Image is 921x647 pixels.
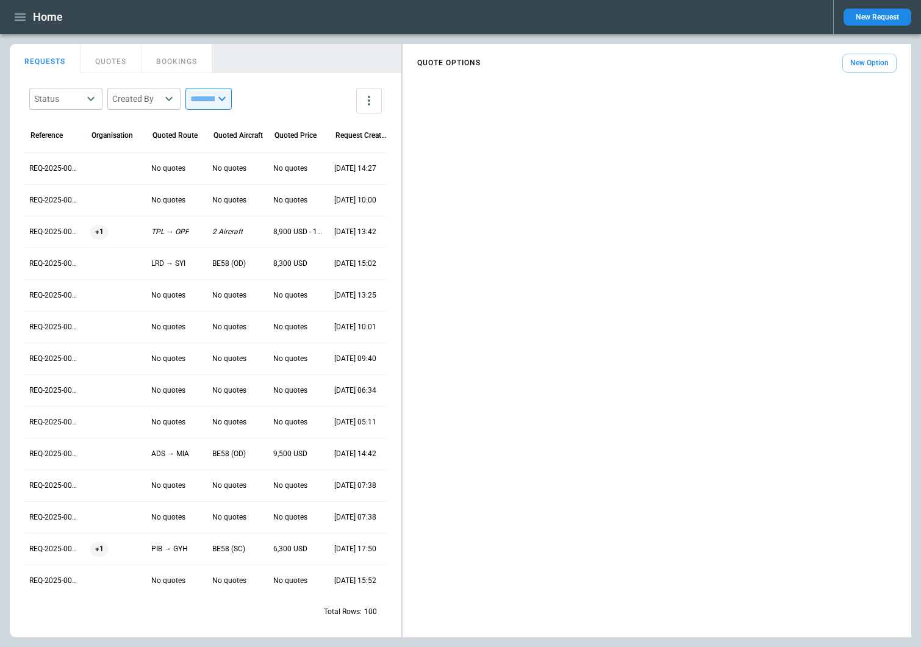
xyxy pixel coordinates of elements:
button: New Option [842,54,897,73]
button: more [356,88,382,113]
p: 08/26/2025 07:38 [334,512,376,523]
p: No quotes [212,576,246,586]
p: 08/22/2025 15:52 [334,576,376,586]
p: 08/27/2025 06:34 [334,385,376,396]
h4: QUOTE OPTIONS [417,60,481,66]
p: LRD → SYI [151,259,185,269]
p: No quotes [212,163,246,174]
p: No quotes [151,163,185,174]
p: REQ-2025-000266 [29,290,81,301]
p: No quotes [273,385,307,396]
p: No quotes [273,195,307,206]
p: No quotes [212,512,246,523]
p: No quotes [151,354,185,364]
p: No quotes [273,481,307,491]
div: Quoted Route [152,131,198,140]
p: BE58 (SC) [212,544,245,554]
p: 09/03/2025 10:01 [334,322,376,332]
div: Quoted Price [274,131,317,140]
p: No quotes [151,290,185,301]
p: No quotes [273,290,307,301]
p: REQ-2025-000268 [29,227,81,237]
button: BOOKINGS [142,44,212,73]
p: No quotes [212,195,246,206]
p: 6,300 USD [273,544,307,554]
div: Quoted Aircraft [213,131,263,140]
p: No quotes [273,354,307,364]
p: No quotes [151,481,185,491]
p: REQ-2025-000265 [29,322,81,332]
p: REQ-2025-000270 [29,163,81,174]
button: REQUESTS [10,44,81,73]
p: No quotes [212,322,246,332]
p: No quotes [151,195,185,206]
p: REQ-2025-000259 [29,512,81,523]
p: REQ-2025-000269 [29,195,81,206]
p: No quotes [151,385,185,396]
div: Organisation [91,131,133,140]
p: 09/08/2025 14:27 [334,163,376,174]
p: No quotes [151,512,185,523]
p: REQ-2025-000257 [29,576,81,586]
div: Reference [30,131,63,140]
p: 09/05/2025 10:00 [334,195,376,206]
p: 08/29/2025 09:40 [334,354,376,364]
p: No quotes [212,290,246,301]
p: REQ-2025-000263 [29,385,81,396]
p: 09/04/2025 13:42 [334,227,376,237]
div: Status [34,93,83,105]
p: No quotes [151,576,185,586]
p: REQ-2025-000258 [29,544,81,554]
p: 08/26/2025 14:42 [334,449,376,459]
p: Total Rows: [324,607,362,617]
p: No quotes [151,322,185,332]
p: TPL → OPF [151,227,189,237]
p: 09/03/2025 15:02 [334,259,376,269]
button: New Request [844,9,911,26]
p: REQ-2025-000267 [29,259,81,269]
p: No quotes [273,322,307,332]
p: No quotes [273,417,307,427]
p: REQ-2025-000261 [29,449,81,459]
h1: Home [33,10,63,24]
p: REQ-2025-000260 [29,481,81,491]
p: 8,300 USD [273,259,307,269]
p: 100 [364,607,377,617]
p: No quotes [212,354,246,364]
p: REQ-2025-000262 [29,417,81,427]
p: 8,900 USD - 10,200 USD [273,227,324,237]
p: ADS → MIA [151,449,189,459]
p: No quotes [212,385,246,396]
span: +1 [90,534,109,565]
p: 08/22/2025 17:50 [334,544,376,554]
button: QUOTES [81,44,142,73]
p: No quotes [273,512,307,523]
p: No quotes [212,481,246,491]
p: No quotes [273,576,307,586]
div: Request Created At (UTC-05:00) [335,131,387,140]
p: REQ-2025-000264 [29,354,81,364]
p: PIB → GYH [151,544,188,554]
p: 08/27/2025 05:11 [334,417,376,427]
div: scrollable content [403,49,911,77]
p: No quotes [212,417,246,427]
p: 2 Aircraft [212,227,243,237]
p: No quotes [273,163,307,174]
p: No quotes [151,417,185,427]
p: BE58 (OD) [212,449,246,459]
span: +1 [90,216,109,248]
p: 9,500 USD [273,449,307,459]
div: Created By [112,93,161,105]
p: 09/03/2025 13:25 [334,290,376,301]
p: BE58 (OD) [212,259,246,269]
p: 08/26/2025 07:38 [334,481,376,491]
